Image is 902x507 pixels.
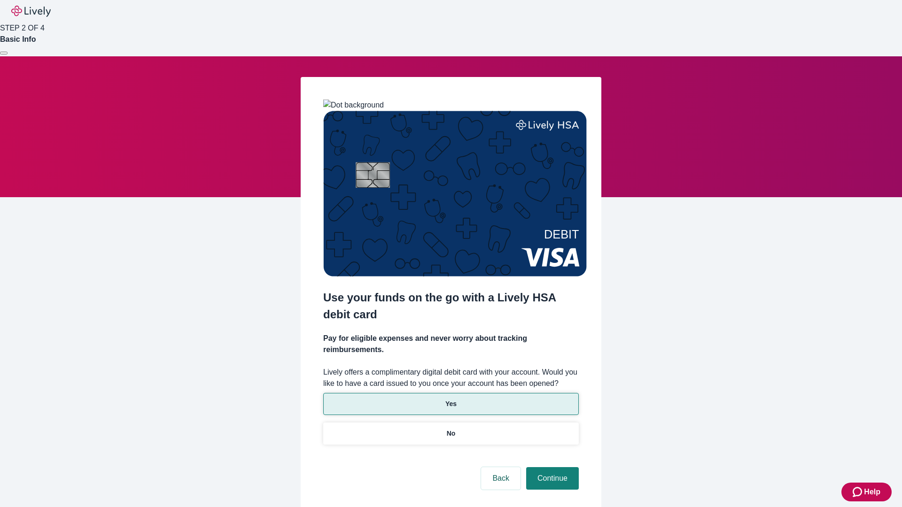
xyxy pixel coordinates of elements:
[526,467,579,490] button: Continue
[841,483,892,501] button: Zendesk support iconHelp
[323,111,587,277] img: Debit card
[323,289,579,323] h2: Use your funds on the go with a Lively HSA debit card
[323,333,579,355] h4: Pay for eligible expenses and never worry about tracking reimbursements.
[323,367,579,389] label: Lively offers a complimentary digital debit card with your account. Would you like to have a card...
[323,100,384,111] img: Dot background
[323,422,579,445] button: No
[853,486,864,498] svg: Zendesk support icon
[323,393,579,415] button: Yes
[445,399,457,409] p: Yes
[481,467,521,490] button: Back
[11,6,51,17] img: Lively
[864,486,880,498] span: Help
[447,429,456,438] p: No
